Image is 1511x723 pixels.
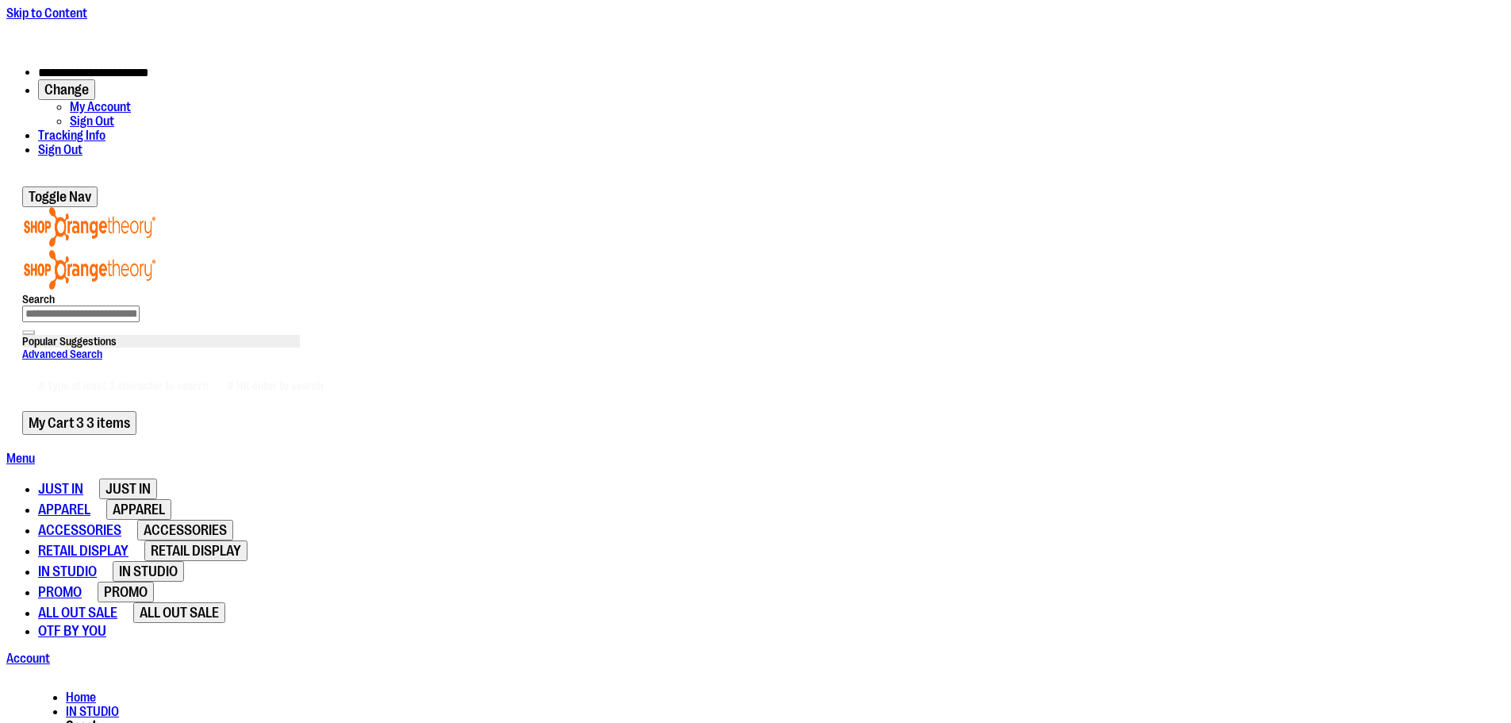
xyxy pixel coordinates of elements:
[22,293,55,306] span: Search
[70,100,131,114] a: My Account
[97,415,130,431] span: items
[140,605,219,621] span: ALL OUT SALE
[38,563,97,579] span: IN STUDIO
[6,6,87,21] a: Skip to Content
[29,415,75,431] span: My Cart
[119,563,178,579] span: IN STUDIO
[22,348,102,360] a: Advanced Search
[38,522,121,538] span: ACCESSORIES
[38,623,106,639] span: OTF BY YOU
[29,189,91,205] span: Toggle Nav
[38,143,82,157] a: Sign Out
[44,82,89,98] span: Change
[104,584,148,600] span: PROMO
[227,379,323,392] span: # Hit enter to search
[38,481,83,497] span: JUST IN
[6,21,1505,52] div: Promotional banner
[22,207,157,247] img: Shop Orangetheory
[22,330,35,335] button: Search
[22,187,98,207] button: Toggle Nav
[824,21,861,35] a: Details
[86,415,130,431] span: 3
[113,502,165,517] span: APPAREL
[38,502,90,517] span: APPAREL
[151,543,241,559] span: RETAIL DISPLAY
[70,114,114,129] a: Sign Out
[38,605,117,621] span: ALL OUT SALE
[105,481,151,497] span: JUST IN
[6,652,50,666] a: Account
[38,379,209,392] span: # Type at least 3 character to search
[22,411,136,435] button: My Cart 3 items
[651,21,861,35] p: FREE Shipping, orders over $600.
[38,543,128,559] span: RETAIL DISPLAY
[38,129,105,143] a: Tracking Info
[144,522,227,538] span: ACCESSORIES
[66,690,96,705] a: Home
[38,584,82,600] span: PROMO
[22,335,300,348] div: Popular Suggestions
[66,705,119,719] a: IN STUDIO
[76,415,84,431] span: 3
[38,79,95,100] button: Account menu
[22,250,157,290] img: Shop Orangetheory
[6,452,35,466] a: Menu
